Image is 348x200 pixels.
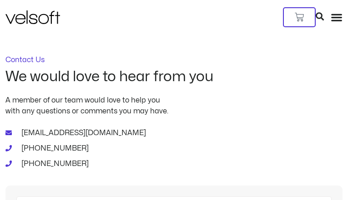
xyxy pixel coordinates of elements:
[5,127,343,138] a: [EMAIL_ADDRESS][DOMAIN_NAME]
[5,95,343,117] p: A member of our team would love to help you with any questions or comments you may have.
[5,10,60,24] img: Velsoft Training Materials
[331,11,343,23] div: Menu Toggle
[19,143,89,154] span: [PHONE_NUMBER]
[19,127,146,138] span: [EMAIL_ADDRESS][DOMAIN_NAME]
[19,158,89,169] span: [PHONE_NUMBER]
[5,56,343,63] p: Contact Us
[5,69,343,84] h2: We would love to hear from you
